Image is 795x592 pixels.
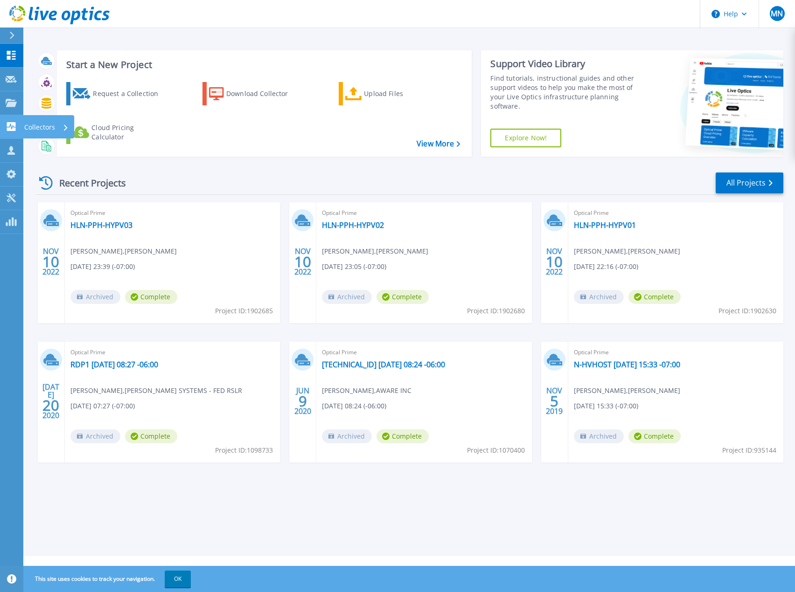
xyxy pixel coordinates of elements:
[70,385,242,396] span: [PERSON_NAME] , [PERSON_NAME] SYSTEMS - FED RSLR
[294,245,312,279] div: NOV 2022
[70,290,120,304] span: Archived
[546,258,563,266] span: 10
[70,220,132,230] a: HLN-PPH-HYPV03
[722,445,776,455] span: Project ID: 935144
[299,397,307,405] span: 9
[322,246,428,256] span: [PERSON_NAME] , [PERSON_NAME]
[91,123,166,142] div: Cloud Pricing Calculator
[322,347,526,358] span: Optical Prime
[574,246,680,256] span: [PERSON_NAME] , [PERSON_NAME]
[490,74,643,111] div: Find tutorials, instructional guides and other support videos to help you make the most of your L...
[574,220,636,230] a: HLN-PPH-HYPV01
[377,429,429,443] span: Complete
[322,208,526,218] span: Optical Prime
[70,246,177,256] span: [PERSON_NAME] , [PERSON_NAME]
[42,384,60,418] div: [DATE] 2020
[165,571,191,587] button: OK
[42,258,59,266] span: 10
[70,429,120,443] span: Archived
[467,445,525,455] span: Project ID: 1070400
[322,401,386,411] span: [DATE] 08:24 (-06:00)
[70,401,135,411] span: [DATE] 07:27 (-07:00)
[26,571,191,587] span: This site uses cookies to track your navigation.
[718,306,776,316] span: Project ID: 1902630
[377,290,429,304] span: Complete
[322,429,372,443] span: Archived
[294,258,311,266] span: 10
[70,208,274,218] span: Optical Prime
[66,82,170,105] a: Request a Collection
[364,84,439,103] div: Upload Files
[70,262,135,272] span: [DATE] 23:39 (-07:00)
[771,10,783,17] span: MN
[574,347,778,358] span: Optical Prime
[70,360,158,369] a: RDP1 [DATE] 08:27 -06:00
[574,208,778,218] span: Optical Prime
[125,429,177,443] span: Complete
[93,84,167,103] div: Request a Collection
[417,139,460,148] a: View More
[574,290,624,304] span: Archived
[226,84,301,103] div: Download Collector
[467,306,525,316] span: Project ID: 1902680
[490,58,643,70] div: Support Video Library
[545,384,563,418] div: NOV 2019
[294,384,312,418] div: JUN 2020
[322,360,445,369] a: [TECHNICAL_ID] [DATE] 08:24 -06:00
[322,220,384,230] a: HLN-PPH-HYPV02
[490,129,561,147] a: Explore Now!
[574,262,638,272] span: [DATE] 22:16 (-07:00)
[24,115,55,139] p: Collectors
[215,306,273,316] span: Project ID: 1902685
[36,172,139,194] div: Recent Projects
[550,397,558,405] span: 5
[215,445,273,455] span: Project ID: 1098733
[322,290,372,304] span: Archived
[574,429,624,443] span: Archived
[125,290,177,304] span: Complete
[716,172,783,193] a: All Projects
[628,429,681,443] span: Complete
[339,82,443,105] a: Upload Files
[42,245,60,279] div: NOV 2022
[628,290,681,304] span: Complete
[322,262,386,272] span: [DATE] 23:05 (-07:00)
[574,401,638,411] span: [DATE] 15:33 (-07:00)
[66,60,460,70] h3: Start a New Project
[574,385,680,396] span: [PERSON_NAME] , [PERSON_NAME]
[545,245,563,279] div: NOV 2022
[66,121,170,144] a: Cloud Pricing Calculator
[322,385,411,396] span: [PERSON_NAME] , AWARE INC
[202,82,307,105] a: Download Collector
[70,347,274,358] span: Optical Prime
[574,360,680,369] a: N-HVHOST [DATE] 15:33 -07:00
[42,401,59,409] span: 20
